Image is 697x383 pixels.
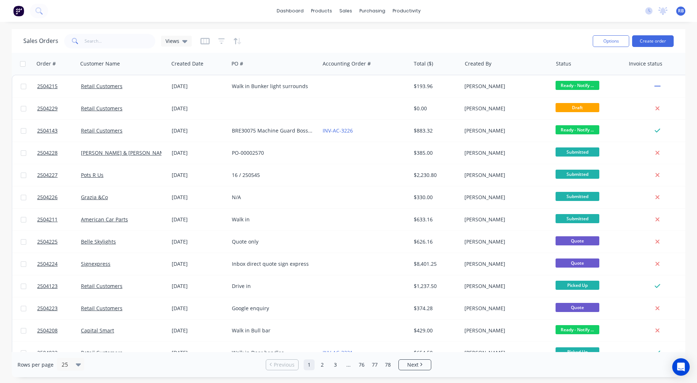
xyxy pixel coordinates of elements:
div: [PERSON_NAME] [464,194,545,201]
a: dashboard [273,5,307,16]
div: Walk in Bull bar [232,327,313,334]
div: [PERSON_NAME] [464,127,545,134]
a: Retail Customers [81,283,122,289]
a: Next page [399,361,431,368]
div: [DATE] [172,149,226,157]
div: purchasing [356,5,389,16]
div: Created Date [171,60,203,67]
a: 2504227 [37,164,81,186]
span: Rows per page [17,361,54,368]
div: [PERSON_NAME] [464,238,545,245]
a: 2504225 [37,231,81,253]
div: PO # [231,60,243,67]
span: 2504228 [37,149,58,157]
span: 2504208 [37,327,58,334]
div: [PERSON_NAME] [464,105,545,112]
span: 2504211 [37,216,58,223]
span: Quote [556,258,599,268]
a: 2504208 [37,320,81,341]
div: Open Intercom Messenger [672,358,690,376]
span: Quote [556,236,599,245]
img: Factory [13,5,24,16]
button: Create order [632,35,674,47]
a: Retail Customers [81,127,122,134]
span: Picked Up [556,347,599,356]
a: 2504211 [37,209,81,230]
span: Picked Up [556,281,599,290]
span: 2504143 [37,127,58,134]
a: INV-AC-3221 [323,349,353,356]
div: Quote only [232,238,313,245]
div: $193.96 [414,83,456,90]
div: [DATE] [172,127,226,134]
a: Pots R Us [81,171,104,178]
div: [PERSON_NAME] [464,349,545,356]
div: $654.50 [414,349,456,356]
span: Draft [556,103,599,112]
div: [DATE] [172,283,226,290]
div: [DATE] [172,216,226,223]
span: Submitted [556,192,599,201]
div: Walk in Bunker light surrounds [232,83,313,90]
a: Retail Customers [81,349,122,356]
a: Grazia &Co [81,194,108,201]
div: [DATE] [172,327,226,334]
a: 2504228 [37,142,81,164]
span: Ready - Notify ... [556,125,599,134]
a: 2504226 [37,186,81,208]
span: 2504123 [37,283,58,290]
a: 2504215 [37,75,81,97]
div: [DATE] [172,83,226,90]
span: Submitted [556,147,599,157]
div: $883.32 [414,127,456,134]
a: Page 77 [369,359,380,370]
span: Quote [556,303,599,312]
div: [DATE] [172,260,226,268]
a: American Car Parts [81,216,128,223]
div: $385.00 [414,149,456,157]
div: $633.16 [414,216,456,223]
div: Created By [465,60,491,67]
a: Page 78 [382,359,393,370]
a: Belle Skylights [81,238,116,245]
span: 2504225 [37,238,58,245]
div: [PERSON_NAME] [464,305,545,312]
div: [PERSON_NAME] [464,327,545,334]
a: Page 3 [330,359,341,370]
div: [DATE] [172,305,226,312]
div: [DATE] [172,171,226,179]
span: 2504022 [37,349,58,356]
span: Ready - Notify ... [556,81,599,90]
div: Order # [36,60,56,67]
span: Submitted [556,170,599,179]
a: INV-AC-3226 [323,127,353,134]
span: 2504223 [37,305,58,312]
div: [PERSON_NAME] [464,171,545,179]
button: Options [593,35,629,47]
div: Walk in [232,216,313,223]
span: 2504224 [37,260,58,268]
a: 2504229 [37,98,81,119]
a: 2504224 [37,253,81,275]
div: products [307,5,336,16]
div: productivity [389,5,424,16]
div: $1,237.50 [414,283,456,290]
span: Ready - Notify ... [556,325,599,334]
a: Previous page [266,361,298,368]
div: Drive in [232,283,313,290]
div: [DATE] [172,349,226,356]
div: Customer Name [80,60,120,67]
a: 2504123 [37,275,81,297]
div: Inbox direct quote sign express [232,260,313,268]
a: Retail Customers [81,105,122,112]
div: Invoice status [629,60,662,67]
ul: Pagination [263,359,434,370]
div: $374.28 [414,305,456,312]
div: Accounting Order # [323,60,371,67]
span: Next [407,361,418,368]
div: [DATE] [172,105,226,112]
div: [PERSON_NAME] [464,149,545,157]
div: sales [336,5,356,16]
div: [PERSON_NAME] [464,260,545,268]
a: Signexpress [81,260,110,267]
